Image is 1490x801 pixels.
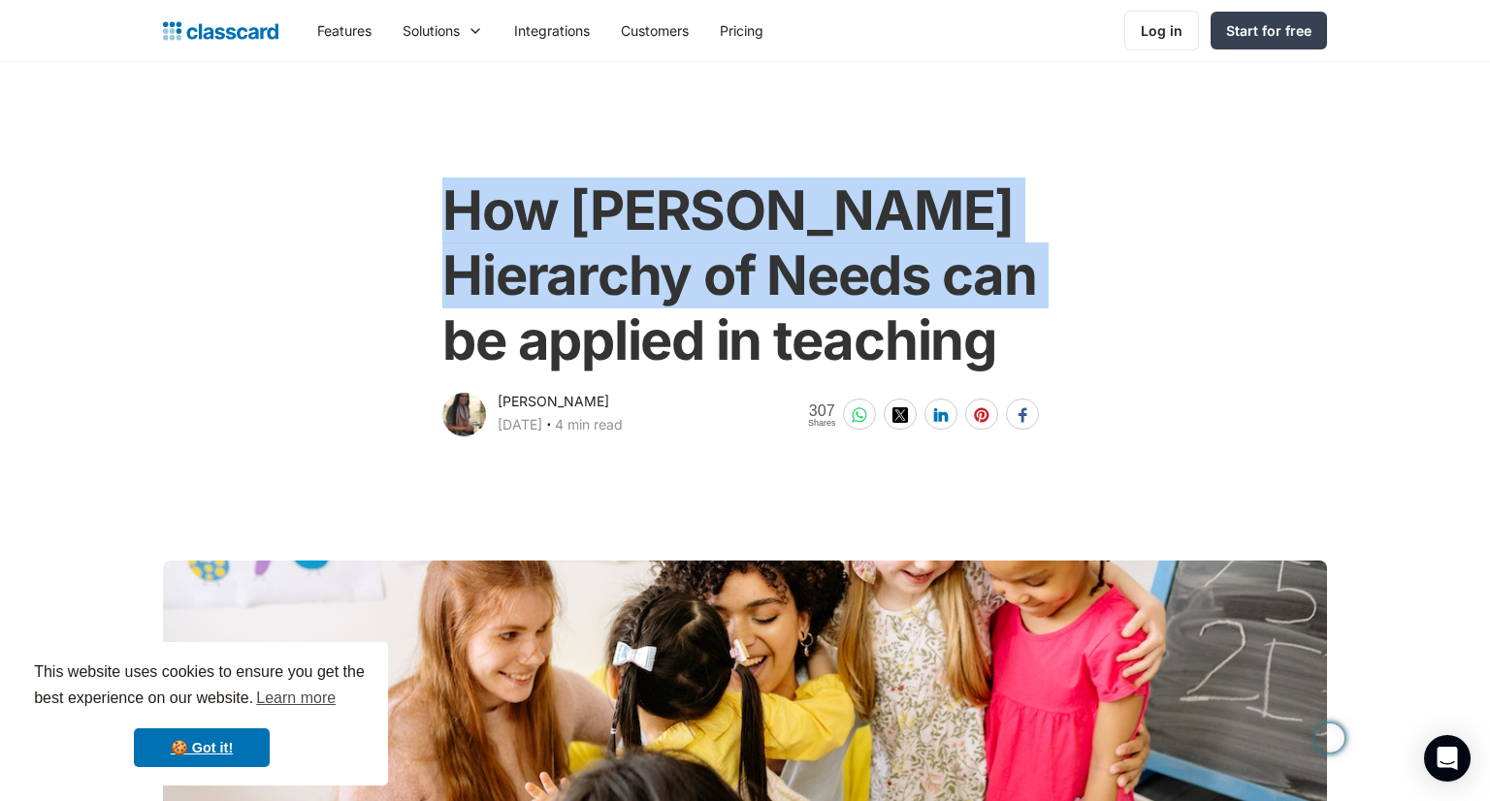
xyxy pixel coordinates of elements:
[605,9,704,52] a: Customers
[1141,20,1182,41] div: Log in
[499,9,605,52] a: Integrations
[808,419,836,428] span: Shares
[704,9,779,52] a: Pricing
[933,407,949,423] img: linkedin-white sharing button
[253,684,339,713] a: learn more about cookies
[1211,12,1327,49] a: Start for free
[1226,20,1312,41] div: Start for free
[892,407,908,423] img: twitter-white sharing button
[403,20,460,41] div: Solutions
[1424,735,1471,782] div: Open Intercom Messenger
[808,402,836,419] span: 307
[555,413,623,436] div: 4 min read
[387,9,499,52] div: Solutions
[542,413,555,440] div: ‧
[1015,407,1030,423] img: facebook-white sharing button
[34,660,370,713] span: This website uses cookies to ensure you get the best experience on our website.
[302,9,387,52] a: Features
[442,178,1047,374] h1: How [PERSON_NAME] Hierarchy of Needs can be applied in teaching
[134,728,270,767] a: dismiss cookie message
[1124,11,1199,50] a: Log in
[974,407,989,423] img: pinterest-white sharing button
[16,642,388,785] div: cookieconsent
[498,390,609,413] div: [PERSON_NAME]
[498,413,542,436] div: [DATE]
[852,407,867,423] img: whatsapp-white sharing button
[163,17,278,45] a: home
